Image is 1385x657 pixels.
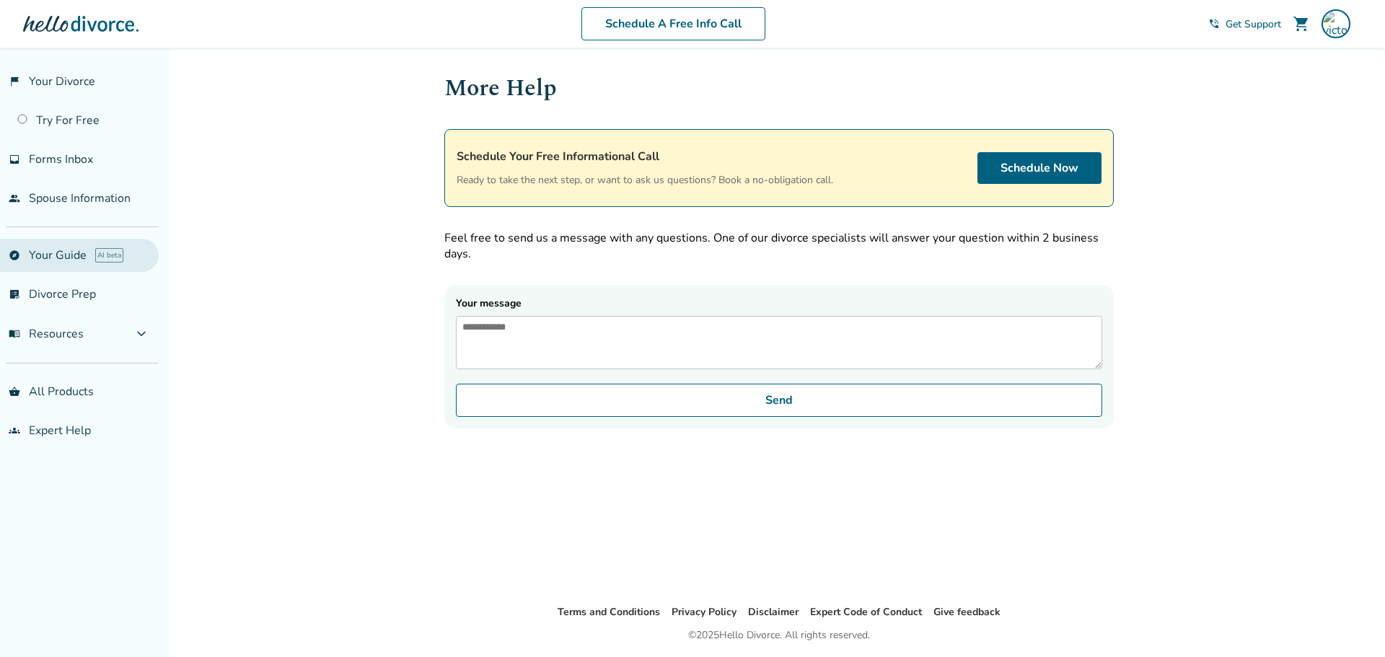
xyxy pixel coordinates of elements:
span: shopping_basket [9,386,20,397]
span: Resources [9,326,84,342]
li: Disclaimer [748,604,799,621]
a: Privacy Policy [672,605,737,619]
div: Ready to take the next step, or want to ask us questions? Book a no-obligation call. [457,147,833,189]
label: Your message [456,296,1102,369]
h1: More Help [444,71,1114,106]
span: phone_in_talk [1208,18,1220,30]
a: Schedule A Free Info Call [581,7,765,40]
a: Schedule Now [977,152,1102,184]
a: phone_in_talkGet Support [1208,17,1281,31]
span: Forms Inbox [29,151,93,167]
span: AI beta [95,248,123,263]
span: list_alt_check [9,288,20,300]
li: Give feedback [933,604,1001,621]
span: inbox [9,154,20,165]
span: explore [9,250,20,261]
div: © 2025 Hello Divorce. All rights reserved. [688,627,870,644]
span: shopping_cart [1293,15,1310,32]
span: menu_book [9,328,20,340]
img: victoria.spearman.nunes@gmail.com [1322,9,1350,38]
a: Expert Code of Conduct [810,605,922,619]
span: flag_2 [9,76,20,87]
span: expand_more [133,325,150,343]
span: Get Support [1226,17,1281,31]
span: people [9,193,20,204]
button: Send [456,384,1102,417]
p: Feel free to send us a message with any questions. One of our divorce specialists will answer you... [444,230,1114,262]
a: Terms and Conditions [558,605,660,619]
textarea: Your message [456,316,1102,369]
h4: Schedule Your Free Informational Call [457,147,833,166]
span: groups [9,425,20,436]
